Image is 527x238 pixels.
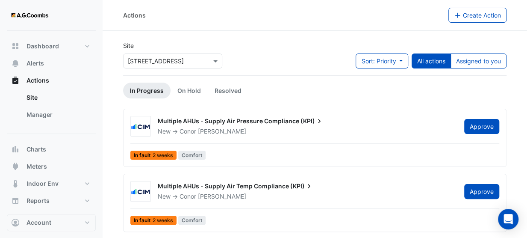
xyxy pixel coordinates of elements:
[20,106,96,123] a: Manager
[356,54,408,68] button: Sort: Priority
[180,128,196,135] span: Conor
[11,59,20,68] app-icon: Alerts
[172,193,178,200] span: ->
[470,123,494,130] span: Approve
[26,218,51,227] span: Account
[498,209,518,229] div: Open Intercom Messenger
[26,196,50,205] span: Reports
[172,128,178,135] span: ->
[464,119,499,134] button: Approve
[130,216,177,225] span: In fault
[412,54,451,68] button: All actions
[178,151,206,160] span: Comfort
[7,214,96,231] button: Account
[448,8,507,23] button: Create Action
[123,83,171,98] a: In Progress
[180,193,196,200] span: Conor
[123,11,146,20] div: Actions
[171,83,208,98] a: On Hold
[361,57,396,65] span: Sort: Priority
[464,184,499,199] button: Approve
[26,76,49,85] span: Actions
[158,117,299,125] span: Multiple AHUs - Supply Air Pressure Compliance
[158,128,171,135] span: New
[11,76,20,85] app-icon: Actions
[10,7,49,24] img: Company Logo
[290,182,313,190] span: (KPI)
[7,141,96,158] button: Charts
[463,12,501,19] span: Create Action
[7,158,96,175] button: Meters
[11,42,20,51] app-icon: Dashboard
[300,117,324,125] span: (KPI)
[131,122,150,131] img: CIM
[153,218,173,223] span: 2 weeks
[158,182,289,190] span: Multiple AHUs - Supply Air Temp Compliance
[7,72,96,89] button: Actions
[11,162,20,171] app-icon: Meters
[123,41,134,50] label: Site
[7,89,96,127] div: Actions
[198,192,246,201] span: [PERSON_NAME]
[26,42,59,51] span: Dashboard
[153,153,173,158] span: 2 weeks
[178,216,206,225] span: Comfort
[198,127,246,136] span: [PERSON_NAME]
[26,162,47,171] span: Meters
[158,193,171,200] span: New
[7,175,96,192] button: Indoor Env
[26,179,59,188] span: Indoor Env
[450,54,506,68] button: Assigned to you
[11,196,20,205] app-icon: Reports
[130,151,177,160] span: In fault
[7,55,96,72] button: Alerts
[20,89,96,106] a: Site
[26,145,46,154] span: Charts
[7,38,96,55] button: Dashboard
[7,192,96,209] button: Reports
[26,59,44,68] span: Alerts
[208,83,248,98] a: Resolved
[11,179,20,188] app-icon: Indoor Env
[11,145,20,154] app-icon: Charts
[470,188,494,195] span: Approve
[131,187,150,196] img: CIM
